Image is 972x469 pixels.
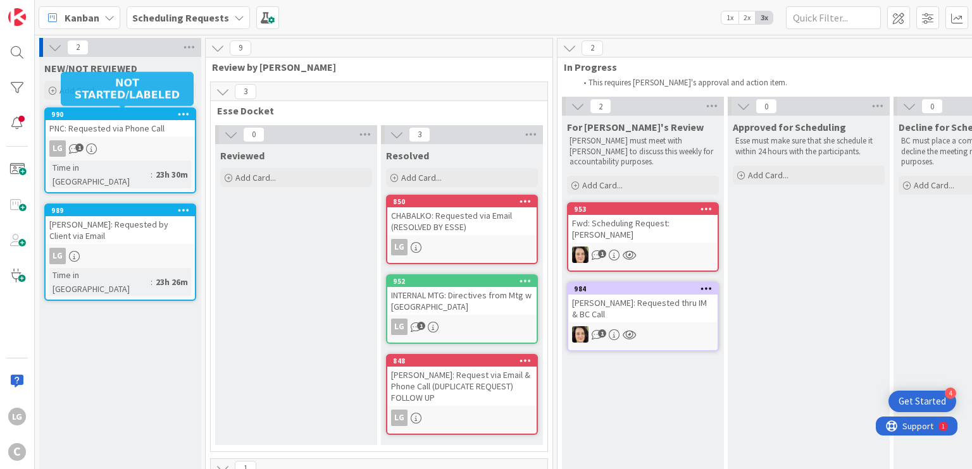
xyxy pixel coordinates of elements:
[59,85,100,96] span: Add Card...
[51,110,195,119] div: 990
[568,215,718,243] div: Fwd: Scheduling Request: [PERSON_NAME]
[235,84,256,99] span: 3
[721,11,738,24] span: 1x
[46,140,195,157] div: LG
[49,268,151,296] div: Time in [GEOGRAPHIC_DATA]
[738,11,756,24] span: 2x
[391,410,408,426] div: LG
[217,104,532,117] span: Esse Docket
[44,62,137,75] span: NEW/NOT REVIEWED
[66,5,69,15] div: 1
[570,136,716,167] p: [PERSON_NAME] must meet with [PERSON_NAME] to discuss this weekly for accountability purposes.
[572,247,589,263] img: BL
[66,76,189,100] h5: NOT STARTED/LABELED
[582,180,623,191] span: Add Card...
[568,283,718,322] div: 984[PERSON_NAME]: Requested thru IM & BC Call
[67,40,89,55] span: 2
[391,239,408,255] div: LG
[945,387,956,399] div: 4
[582,40,603,56] span: 2
[391,319,408,335] div: LG
[387,287,537,315] div: INTERNAL MTG: Directives from Mtg w [GEOGRAPHIC_DATA]
[387,196,537,207] div: 850
[49,248,66,264] div: LG
[220,149,265,162] span: Reviewed
[243,127,265,142] span: 0
[574,284,718,293] div: 984
[568,295,718,322] div: [PERSON_NAME]: Requested thru IM & BC Call
[386,149,429,162] span: Resolved
[914,180,954,191] span: Add Card...
[568,326,718,343] div: BL
[393,277,537,286] div: 952
[568,204,718,243] div: 953Fwd: Scheduling Request: [PERSON_NAME]
[567,121,704,133] span: For Breanna's Review
[387,196,537,235] div: 850CHABALKO: Requested via Email (RESOLVED BY ESSE)
[387,367,537,406] div: [PERSON_NAME]: Request via Email & Phone Call (DUPLICATE REQUEST) FOLLOW UP
[568,247,718,263] div: BL
[386,354,538,435] a: 848[PERSON_NAME]: Request via Email & Phone Call (DUPLICATE REQUEST) FOLLOW UPLG
[46,205,195,216] div: 989
[393,356,537,365] div: 848
[387,207,537,235] div: CHABALKO: Requested via Email (RESOLVED BY ESSE)
[756,99,777,114] span: 0
[921,99,943,114] span: 0
[387,410,537,426] div: LG
[393,197,537,206] div: 850
[75,143,84,152] span: 1
[598,329,606,338] span: 1
[27,2,58,17] span: Support
[151,275,153,289] span: :
[44,204,196,301] a: 989[PERSON_NAME]: Requested by Client via EmailLGTime in [GEOGRAPHIC_DATA]:23h 26m
[590,99,611,114] span: 2
[567,282,719,351] a: 984[PERSON_NAME]: Requested thru IM & BC CallBL
[748,169,788,181] span: Add Card...
[733,121,846,133] span: Approved for Scheduling
[132,11,229,24] b: Scheduling Requests
[786,6,881,29] input: Quick Filter...
[417,322,425,330] span: 1
[8,8,26,26] img: Visit kanbanzone.com
[153,275,191,289] div: 23h 26m
[46,248,195,264] div: LG
[387,319,537,335] div: LG
[212,61,537,73] span: Review by Esse
[65,10,99,25] span: Kanban
[409,127,430,142] span: 3
[49,140,66,157] div: LG
[572,326,589,343] img: BL
[899,395,946,408] div: Get Started
[387,276,537,287] div: 952
[568,204,718,215] div: 953
[51,206,195,215] div: 989
[49,161,151,188] div: Time in [GEOGRAPHIC_DATA]
[8,408,26,425] div: LG
[735,136,882,157] p: Esse must make sure that she schedule it within 24 hours with the participants.
[46,205,195,244] div: 989[PERSON_NAME]: Requested by Client via Email
[568,283,718,295] div: 984
[235,172,276,183] span: Add Card...
[386,274,538,344] a: 952INTERNAL MTG: Directives from Mtg w [GEOGRAPHIC_DATA]LG
[387,276,537,315] div: 952INTERNAL MTG: Directives from Mtg w [GEOGRAPHIC_DATA]
[46,109,195,137] div: 990PNC: Requested via Phone Call
[386,195,538,264] a: 850CHABALKO: Requested via Email (RESOLVED BY ESSE)LG
[756,11,773,24] span: 3x
[46,120,195,137] div: PNC: Requested via Phone Call
[387,355,537,406] div: 848[PERSON_NAME]: Request via Email & Phone Call (DUPLICATE REQUEST) FOLLOW UP
[401,172,442,183] span: Add Card...
[387,355,537,367] div: 848
[567,202,719,272] a: 953Fwd: Scheduling Request: [PERSON_NAME]BL
[8,443,26,461] div: C
[230,40,251,56] span: 9
[44,107,196,193] a: 990PNC: Requested via Phone CallLGTime in [GEOGRAPHIC_DATA]:23h 30m
[46,109,195,120] div: 990
[574,205,718,214] div: 953
[46,216,195,244] div: [PERSON_NAME]: Requested by Client via Email
[598,250,606,258] span: 1
[151,167,153,181] span: :
[888,391,956,412] div: Open Get Started checklist, remaining modules: 4
[387,239,537,255] div: LG
[153,167,191,181] div: 23h 30m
